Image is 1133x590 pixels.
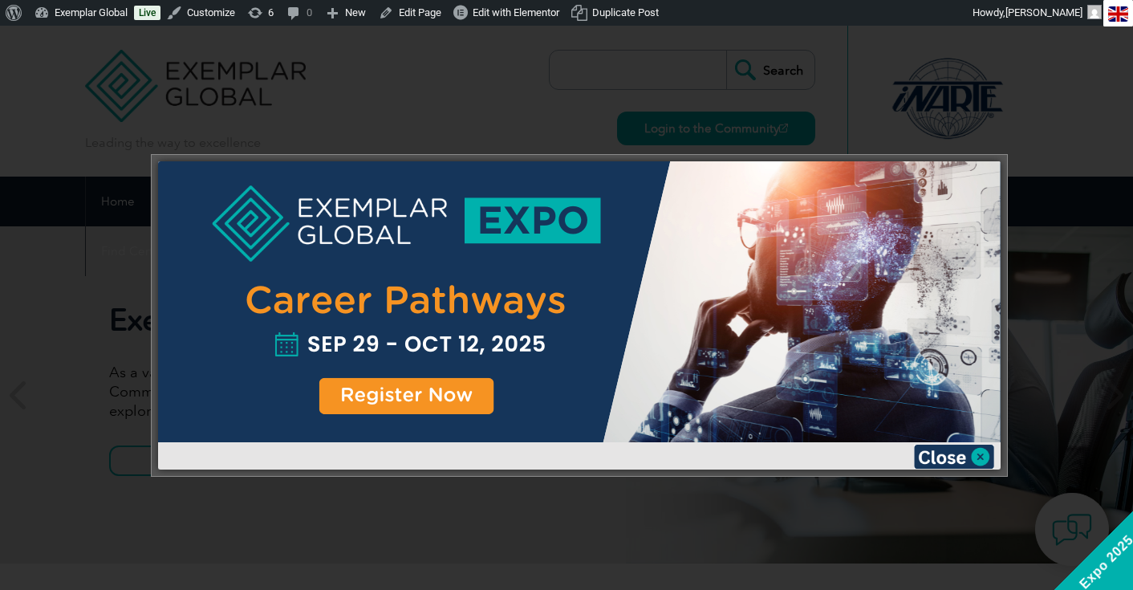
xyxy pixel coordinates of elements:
span: [PERSON_NAME] [1005,6,1082,18]
img: en [1108,6,1128,22]
span: Edit with Elementor [473,6,559,18]
img: Close [914,445,994,469]
a: Live [134,6,160,20]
